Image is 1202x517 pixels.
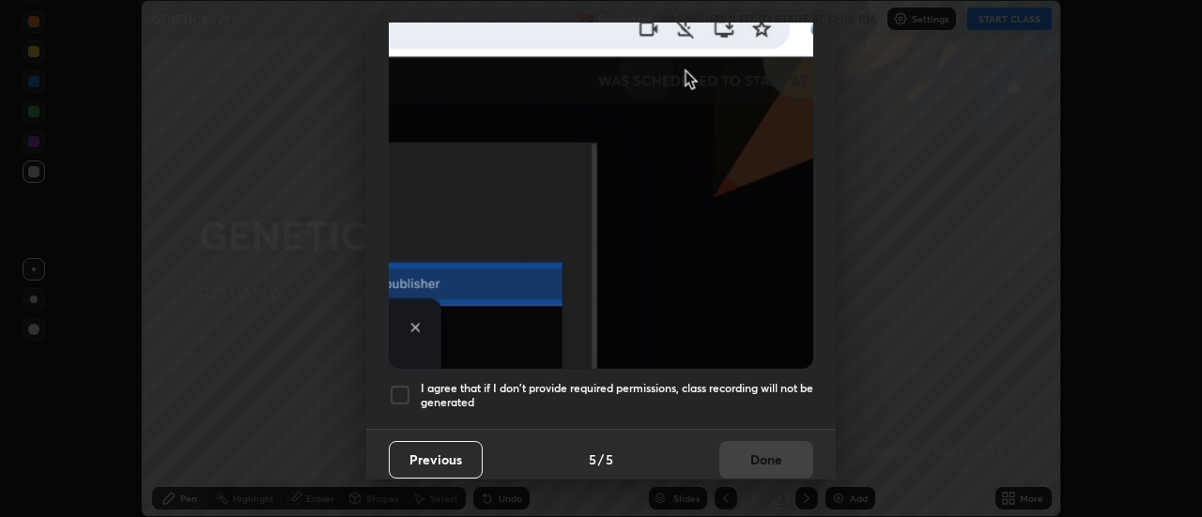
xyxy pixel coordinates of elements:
[598,449,604,469] h4: /
[589,449,596,469] h4: 5
[606,449,613,469] h4: 5
[421,381,813,410] h5: I agree that if I don't provide required permissions, class recording will not be generated
[389,441,483,479] button: Previous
